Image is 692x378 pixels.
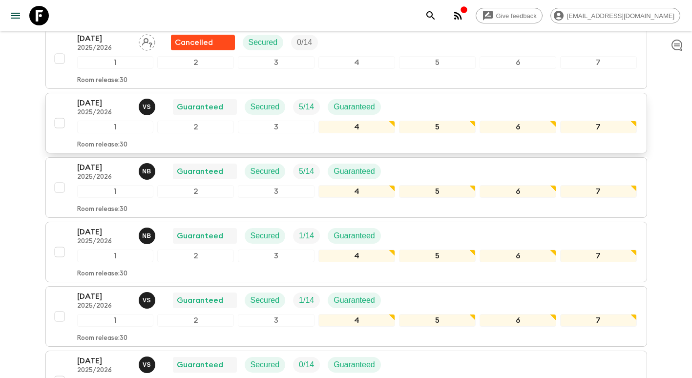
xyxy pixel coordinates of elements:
p: 1 / 14 [299,230,314,242]
p: Guaranteed [334,101,375,113]
p: Guaranteed [177,230,223,242]
p: Guaranteed [177,101,223,113]
div: Trip Fill [293,99,320,115]
button: menu [6,6,25,25]
p: v S [143,296,151,304]
div: 4 [318,56,395,69]
p: 2025/2026 [77,109,131,117]
div: 6 [480,185,556,198]
button: [DATE]2025/2026Assign pack leaderFlash Pack cancellationSecuredTrip Fill1234567Room release:30 [45,28,647,89]
button: NB [139,163,157,180]
p: 2025/2026 [77,367,131,375]
div: Secured [245,164,286,179]
p: Cancelled [175,37,213,48]
p: Guaranteed [177,294,223,306]
div: Secured [243,35,284,50]
div: Trip Fill [291,35,318,50]
p: Guaranteed [177,359,223,371]
div: 2 [157,314,234,327]
p: N B [142,232,151,240]
p: 0 / 14 [299,359,314,371]
p: Room release: 30 [77,206,127,213]
p: Room release: 30 [77,77,127,84]
div: Trip Fill [293,357,320,373]
div: 5 [399,185,476,198]
p: [DATE] [77,291,131,302]
button: vS [139,292,157,309]
div: 3 [238,185,315,198]
p: 0 / 14 [297,37,312,48]
div: 6 [480,314,556,327]
button: vS [139,99,157,115]
div: 5 [399,56,476,69]
button: [DATE]2025/2026Nafise BlakeGuaranteedSecuredTrip FillGuaranteed1234567Room release:30 [45,157,647,218]
div: 6 [480,121,556,133]
p: Guaranteed [334,294,375,306]
div: [EMAIL_ADDRESS][DOMAIN_NAME] [550,8,680,23]
p: 1 / 14 [299,294,314,306]
p: Secured [251,166,280,177]
p: Guaranteed [334,359,375,371]
p: 5 / 14 [299,101,314,113]
span: Give feedback [491,12,542,20]
p: Guaranteed [177,166,223,177]
p: v S [143,103,151,111]
p: [DATE] [77,33,131,44]
div: 1 [77,185,154,198]
div: 6 [480,56,556,69]
button: [DATE]2025/2026vincent ScottGuaranteedSecuredTrip FillGuaranteed1234567Room release:30 [45,93,647,153]
span: vincent Scott [139,359,157,367]
div: 4 [318,121,395,133]
p: [DATE] [77,162,131,173]
div: Secured [245,99,286,115]
a: Give feedback [476,8,543,23]
div: 3 [238,56,315,69]
div: 3 [238,250,315,262]
p: v S [143,361,151,369]
span: Nafise Blake [139,231,157,238]
button: [DATE]2025/2026vincent ScottGuaranteedSecuredTrip FillGuaranteed1234567Room release:30 [45,286,647,347]
p: Room release: 30 [77,335,127,342]
div: 6 [480,250,556,262]
button: search adventures [421,6,440,25]
p: Secured [251,294,280,306]
div: 1 [77,314,154,327]
span: [EMAIL_ADDRESS][DOMAIN_NAME] [562,12,680,20]
p: N B [142,168,151,175]
div: Secured [245,357,286,373]
div: 1 [77,121,154,133]
button: NB [139,228,157,244]
p: 2025/2026 [77,44,131,52]
p: Guaranteed [334,166,375,177]
div: 4 [318,185,395,198]
div: 7 [560,314,637,327]
div: 3 [238,121,315,133]
p: [DATE] [77,226,131,238]
p: Secured [249,37,278,48]
div: 1 [77,56,154,69]
div: 2 [157,250,234,262]
span: Nafise Blake [139,166,157,174]
div: 4 [318,250,395,262]
p: Secured [251,359,280,371]
div: 7 [560,185,637,198]
div: 1 [77,250,154,262]
div: 5 [399,250,476,262]
div: 5 [399,314,476,327]
p: Room release: 30 [77,141,127,149]
span: vincent Scott [139,102,157,109]
div: 7 [560,121,637,133]
div: 2 [157,121,234,133]
div: Secured [245,228,286,244]
button: vS [139,357,157,373]
p: Secured [251,101,280,113]
p: 2025/2026 [77,238,131,246]
div: 5 [399,121,476,133]
div: Secured [245,293,286,308]
div: Flash Pack cancellation [171,35,235,50]
p: 2025/2026 [77,302,131,310]
div: 4 [318,314,395,327]
p: [DATE] [77,355,131,367]
p: 5 / 14 [299,166,314,177]
p: Room release: 30 [77,270,127,278]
